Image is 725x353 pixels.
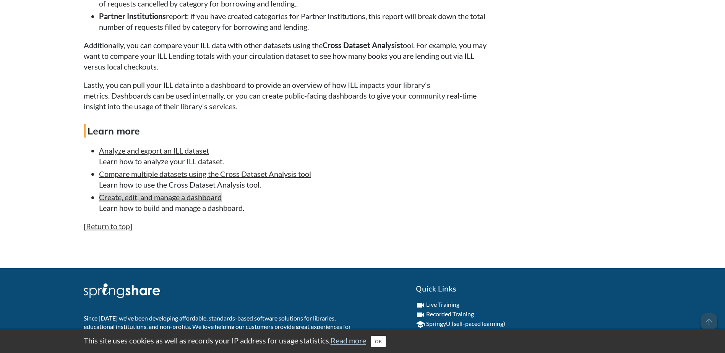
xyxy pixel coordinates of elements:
i: school [416,320,425,329]
a: Compare multiple datasets using the Cross Dataset Analysis tool [99,169,311,178]
a: SpringyU (self-paced learning) [426,320,505,327]
i: videocam [416,310,425,319]
li: Learn how to analyze your ILL dataset. [99,145,496,167]
i: videocam [416,301,425,310]
strong: Partner Institutions [99,11,166,21]
button: Close [371,336,386,347]
li: Learn how to build and manage a dashboard. [99,192,496,213]
h2: Quick Links [416,283,642,294]
a: Recorded Training [426,310,474,317]
p: Since [DATE] we've been developing affordable, standards-based software solutions for libraries, ... [84,314,357,340]
li: Learn how to use the Cross Dataset Analysis tool. [99,168,496,190]
a: Live Training [426,301,459,308]
p: Lastly, you can pull your ILL data into a dashboard to provide an overview of how ILL impacts you... [84,79,496,112]
span: arrow_upward [701,313,717,330]
li: report: if you have created categories for Partner Institutions, this report will break down the ... [99,11,496,32]
div: This site uses cookies as well as records your IP address for usage statistics. [76,335,649,347]
a: Create, edit, and manage a dashboard [99,193,222,202]
strong: Cross Dataset Analysis [323,40,400,50]
a: Return to top [86,222,130,231]
img: Springshare [84,283,160,298]
a: arrow_upward [701,314,717,323]
p: [ ] [84,221,496,232]
a: Read more [331,336,366,345]
h4: Learn more [84,124,496,138]
a: Analyze and export an ILL dataset [99,146,209,155]
p: Additionally, you can compare your ILL data with other datasets using the tool. For example, you ... [84,40,496,72]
